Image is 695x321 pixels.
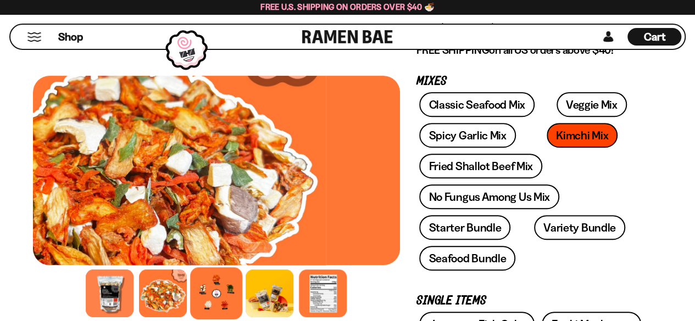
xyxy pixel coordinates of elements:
[58,28,83,46] a: Shop
[58,30,83,44] span: Shop
[419,184,559,209] a: No Fungus Among Us Mix
[644,30,665,43] span: Cart
[534,215,625,240] a: Variety Bundle
[27,32,42,42] button: Mobile Menu Trigger
[557,92,627,117] a: Veggie Mix
[419,92,534,117] a: Classic Seafood Mix
[627,25,681,49] div: Cart
[419,123,515,148] a: Spicy Garlic Mix
[416,296,646,306] p: Single Items
[419,154,542,178] a: Fried Shallot Beef Mix
[416,76,646,87] p: Mixes
[260,2,435,12] span: Free U.S. Shipping on Orders over $40 🍜
[419,246,515,271] a: Seafood Bundle
[419,215,510,240] a: Starter Bundle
